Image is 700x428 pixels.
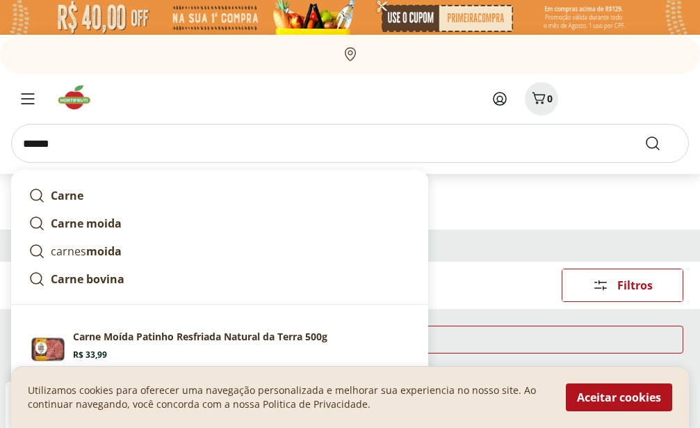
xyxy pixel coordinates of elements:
[11,124,689,163] input: search
[51,216,122,231] strong: Carne moida
[28,383,549,411] p: Utilizamos cookies para oferecer uma navegação personalizada e melhorar sua experiencia no nosso ...
[547,92,553,105] span: 0
[23,182,416,209] a: Carne
[562,269,683,302] button: Filtros
[23,265,416,293] a: Carne bovina
[51,188,83,203] strong: Carne
[73,330,327,344] p: Carne Moída Patinho Resfriada Natural da Terra 500g
[51,271,124,287] strong: Carne bovina
[23,209,416,237] a: Carne moida
[56,84,102,111] img: Hortifruti
[86,244,122,259] strong: moida
[51,243,122,260] p: carnes
[23,324,416,374] a: Carne Moída Patinho Resfriada Natural da Terra 500gCarne Moída Patinho Resfriada Natural da Terra...
[566,383,672,411] button: Aceitar cookies
[644,135,678,152] button: Submit Search
[29,330,67,369] img: Carne Moída Patinho Resfriada Natural da Terra 500g
[617,280,653,291] span: Filtros
[73,349,107,360] span: R$ 33,99
[525,82,558,116] button: Carrinho
[592,277,609,294] svg: Abrir Filtros
[11,82,44,116] button: Menu
[23,237,416,265] a: carnesmoida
